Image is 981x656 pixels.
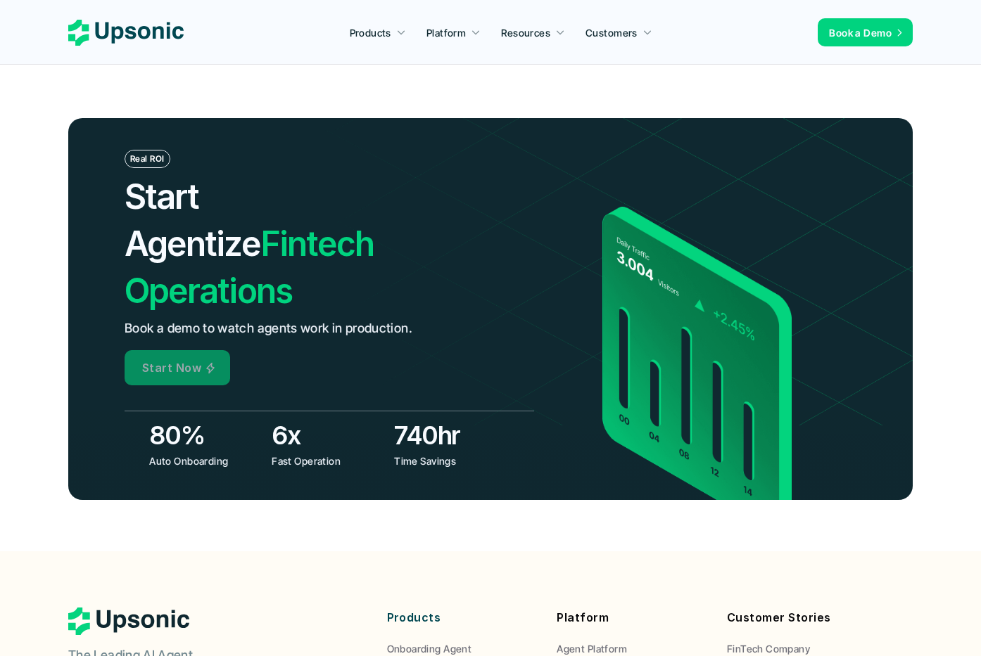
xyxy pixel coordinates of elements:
p: Time Savings [394,454,506,468]
a: Products [341,20,414,45]
h3: 740hr [394,418,510,453]
p: Book a demo to watch agents work in production. [125,319,412,339]
span: Start Agentize [125,176,260,264]
p: FinTech Company [727,641,810,656]
p: Customer Stories [727,607,876,628]
h2: Fintech Operations [125,173,452,315]
p: Book a Demo [829,25,892,40]
a: Onboarding Agent [387,641,536,656]
p: Platform [426,25,466,40]
p: Fast Operation [272,454,384,468]
p: Products [387,607,536,628]
p: Agent Platform [557,641,627,656]
p: Start Now [142,358,201,378]
p: Onboarding Agent [387,641,472,656]
h3: 6x [272,418,387,453]
p: Products [350,25,391,40]
p: Platform [557,607,706,628]
p: Auto Onboarding [149,454,261,468]
a: Book a Demo [818,18,913,46]
h3: 80% [149,418,265,453]
p: Customers [586,25,638,40]
p: Real ROI [130,154,165,164]
p: Resources [501,25,550,40]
